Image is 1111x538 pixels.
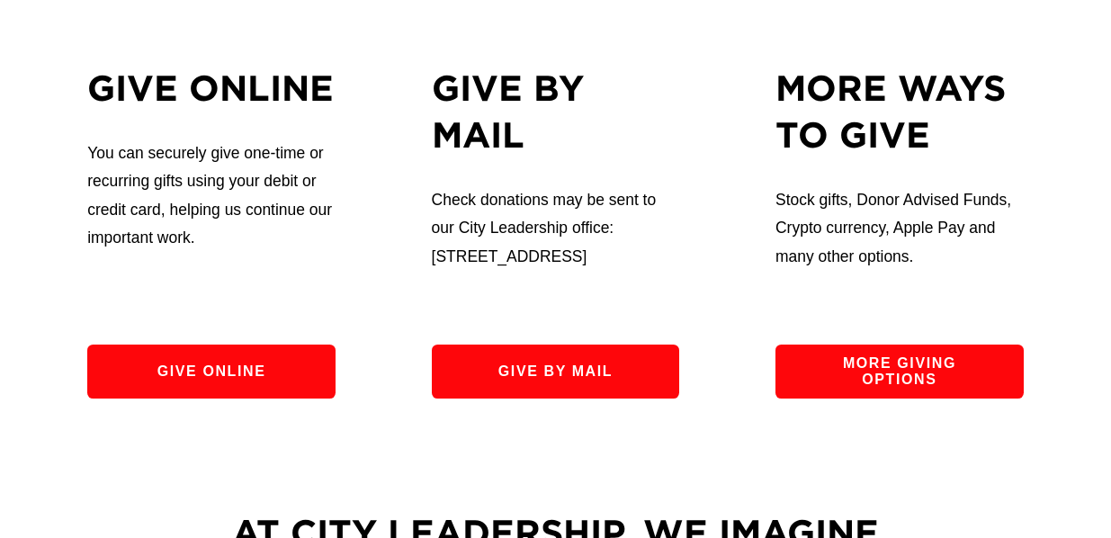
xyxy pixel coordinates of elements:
[87,139,336,253] p: You can securely give one-time or recurring gifts using your debit or credit card, helping us con...
[87,64,336,111] h2: Give online
[432,64,680,157] h2: Give By Mail
[775,345,1024,399] a: More Giving Options
[87,345,336,399] a: Give Online
[775,186,1024,271] p: Stock gifts, Donor Advised Funds, Crypto currency, Apple Pay and many other options.
[432,186,680,271] p: Check donations may be sent to our City Leadership office: [STREET_ADDRESS]
[775,64,1024,157] h2: More ways to give
[432,345,680,399] a: Give by Mail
